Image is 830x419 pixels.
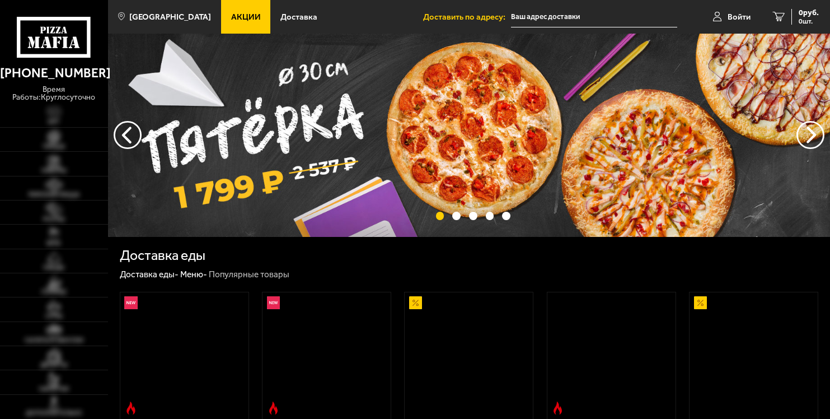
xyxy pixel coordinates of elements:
img: Новинка [124,296,137,309]
button: точки переключения [502,212,510,220]
span: 0 руб. [799,9,819,17]
a: НовинкаОстрое блюдоРимская с мясным ассорти [262,292,391,419]
img: Новинка [267,296,280,309]
span: Доставить по адресу: [423,13,511,21]
a: Острое блюдоБиф чили 25 см (толстое с сыром) [547,292,676,419]
button: точки переключения [436,212,444,220]
button: предыдущий [796,121,824,149]
a: Меню- [180,269,207,280]
div: Популярные товары [209,269,289,280]
h1: Доставка еды [120,249,205,263]
a: Доставка еды- [120,269,179,280]
img: Острое блюдо [124,402,137,415]
span: Войти [728,13,751,21]
a: АкционныйАль-Шам 25 см (тонкое тесто) [405,292,533,419]
input: Ваш адрес доставки [511,7,677,27]
img: Акционный [409,296,422,309]
button: точки переключения [469,212,477,220]
button: точки переключения [486,212,494,220]
a: НовинкаОстрое блюдоРимская с креветками [120,292,248,419]
button: следующий [114,121,142,149]
span: Акции [231,13,261,21]
span: [GEOGRAPHIC_DATA] [129,13,211,21]
img: Акционный [694,296,707,309]
img: Острое блюдо [267,402,280,415]
a: АкционныйПепперони 25 см (толстое с сыром) [690,292,818,419]
span: 0 шт. [799,18,819,25]
button: точки переключения [452,212,461,220]
span: Доставка [280,13,317,21]
img: Острое блюдо [551,402,564,415]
